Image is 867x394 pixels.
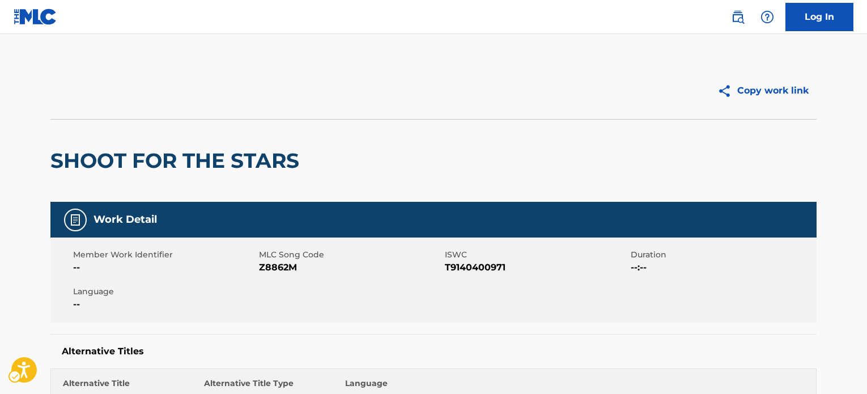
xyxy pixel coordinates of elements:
[631,249,814,261] span: Duration
[69,213,82,227] img: Work Detail
[73,286,256,298] span: Language
[810,340,867,394] iframe: Hubspot Iframe
[14,9,57,25] img: MLC Logo
[731,10,745,24] img: search
[259,261,442,274] span: Z8862M
[445,249,628,261] span: ISWC
[73,249,256,261] span: Member Work Identifier
[50,148,305,173] h2: SHOOT FOR THE STARS
[73,298,256,311] span: --
[810,340,867,394] div: Chat Widget
[445,261,628,274] span: T9140400971
[73,261,256,274] span: --
[709,77,817,105] button: Copy work link
[785,3,853,31] a: Log In
[760,10,774,24] img: help
[93,213,157,226] h5: Work Detail
[62,346,805,357] h5: Alternative Titles
[259,249,442,261] span: MLC Song Code
[717,84,737,98] img: Copy work link
[631,261,814,274] span: --:--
